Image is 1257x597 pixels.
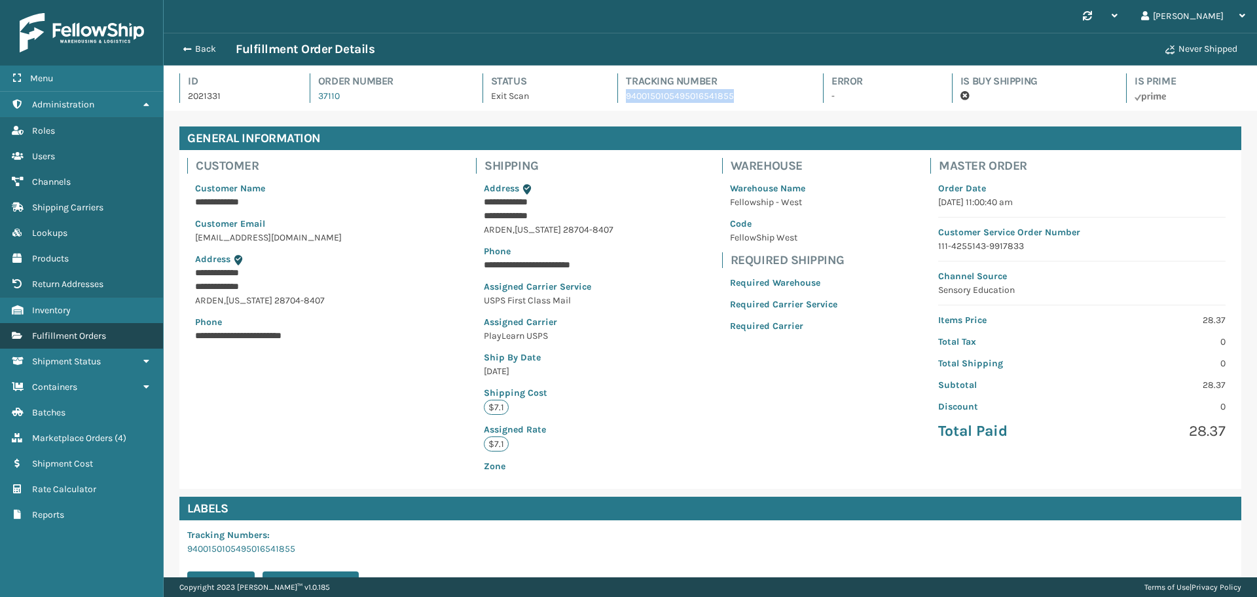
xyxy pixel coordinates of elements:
[32,176,71,187] span: Channels
[938,421,1074,441] p: Total Paid
[32,330,106,341] span: Fulfillment Orders
[179,497,1241,520] h4: Labels
[938,378,1074,392] p: Subtotal
[938,239,1226,253] p: 111-4255143-9917833
[1165,45,1175,54] i: Never Shipped
[730,182,837,195] p: Warehouse Name
[484,351,628,364] p: Ship By Date
[484,294,628,307] p: USPS First Class Mail
[513,224,515,235] span: ,
[32,253,69,264] span: Products
[32,484,96,495] span: Rate Calculator
[730,195,837,209] p: Fellowship - West
[484,436,509,452] p: $7.1
[115,433,126,444] span: ( 4 )
[187,571,255,595] button: Print Label
[484,244,628,258] p: Phone
[187,530,270,541] span: Tracking Numbers :
[179,126,1241,150] h4: General Information
[195,231,383,244] p: [EMAIL_ADDRESS][DOMAIN_NAME]
[32,407,65,418] span: Batches
[938,335,1074,349] p: Total Tax
[484,315,628,329] p: Assigned Carrier
[1090,313,1226,327] p: 28.37
[484,364,628,378] p: [DATE]
[195,182,383,195] p: Customer Name
[730,298,837,311] p: Required Carrier Service
[1090,356,1226,370] p: 0
[179,577,330,597] p: Copyright 2023 [PERSON_NAME]™ v 1.0.185
[226,295,272,306] span: [US_STATE]
[626,89,799,103] p: 9400150105495016541855
[491,89,594,103] p: Exit Scan
[32,202,103,213] span: Shipping Carriers
[224,295,226,306] span: ,
[195,217,383,231] p: Customer Email
[938,313,1074,327] p: Items Price
[960,73,1103,89] h4: Is Buy Shipping
[195,315,383,329] p: Phone
[32,509,64,520] span: Reports
[515,224,561,235] span: [US_STATE]
[188,89,286,103] p: 2021331
[318,90,340,102] a: 37110
[187,543,295,554] a: 9400150105495016541855
[195,295,224,306] span: ARDEN
[32,151,55,162] span: Users
[263,571,359,595] button: Print Packing Slip
[32,433,113,444] span: Marketplace Orders
[730,217,837,231] p: Code
[32,458,93,469] span: Shipment Cost
[938,269,1226,283] p: Channel Source
[32,305,71,316] span: Inventory
[32,99,94,110] span: Administration
[274,295,325,306] span: 28704-8407
[32,125,55,136] span: Roles
[484,423,628,436] p: Assigned Rate
[491,73,594,89] h4: Status
[484,280,628,294] p: Assigned Carrier Service
[195,254,230,265] span: Address
[484,400,509,415] p: $7.1
[484,329,628,343] p: PlayLearn USPS
[730,319,837,333] p: Required Carrier
[175,43,236,55] button: Back
[1090,421,1226,441] p: 28.37
[1144,577,1241,597] div: |
[484,158,636,174] h4: Shipping
[938,283,1226,297] p: Sensory Education
[1157,36,1245,62] button: Never Shipped
[1090,400,1226,414] p: 0
[626,73,799,89] h4: Tracking Number
[484,183,519,194] span: Address
[938,356,1074,370] p: Total Shipping
[938,400,1074,414] p: Discount
[938,195,1226,209] p: [DATE] 11:00:40 am
[938,182,1226,195] p: Order Date
[484,386,628,400] p: Shipping Cost
[188,73,286,89] h4: Id
[32,356,101,367] span: Shipment Status
[1090,335,1226,349] p: 0
[831,73,928,89] h4: Error
[730,276,837,290] p: Required Warehouse
[730,231,837,244] p: FellowShip West
[484,459,628,473] p: Zone
[318,73,459,89] h4: Order Number
[731,252,845,268] h4: Required Shipping
[32,279,103,290] span: Return Addresses
[32,381,77,393] span: Containers
[236,41,374,57] h3: Fulfillment Order Details
[939,158,1233,174] h4: Master Order
[831,89,928,103] p: -
[32,227,67,239] span: Lookups
[938,225,1226,239] p: Customer Service Order Number
[1144,583,1190,592] a: Terms of Use
[731,158,845,174] h4: Warehouse
[1135,73,1241,89] h4: Is Prime
[1090,378,1226,392] p: 28.37
[20,13,144,52] img: logo
[30,73,53,84] span: Menu
[563,224,613,235] span: 28704-8407
[196,158,391,174] h4: Customer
